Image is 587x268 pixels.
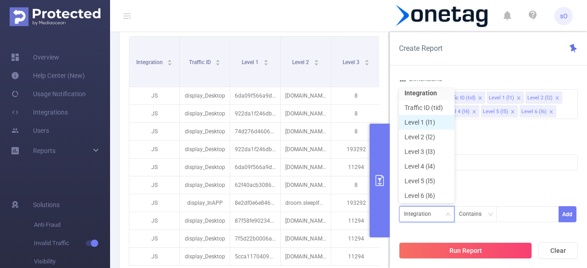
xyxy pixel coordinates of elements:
[230,105,280,122] p: 922da1f246dbc17
[230,141,280,158] p: 922da1f246dbc17
[399,144,454,159] li: Level 3 (l3)
[331,159,381,176] p: 11294
[331,212,381,230] p: 11294
[230,194,280,212] p: 8e2df0e6e846fb4
[516,96,521,101] i: icon: close
[331,87,381,104] p: 8
[331,123,381,140] p: 8
[167,62,172,65] i: icon: caret-down
[489,92,514,104] div: Level 1 (l1)
[215,58,221,64] div: Sort
[559,206,576,222] button: Add
[292,59,310,66] span: Level 2
[399,100,454,115] li: Traffic ID (tid)
[510,109,515,115] i: icon: close
[281,176,331,194] p: [DOMAIN_NAME]
[216,58,221,61] i: icon: caret-up
[11,103,68,121] a: Integrations
[180,87,230,104] p: display_Desktop
[399,174,454,188] li: Level 5 (l5)
[129,248,179,265] p: JS
[521,106,547,118] div: Level 6 (l6)
[314,58,319,64] div: Sort
[331,105,381,122] p: 8
[129,230,179,247] p: JS
[343,59,361,66] span: Level 3
[129,194,179,212] p: JS
[230,87,280,104] p: 6da09f566a9dc06
[180,159,230,176] p: display_Desktop
[399,115,454,130] li: Level 1 (l1)
[399,86,454,100] li: Integration
[399,188,454,203] li: Level 6 (l6)
[230,212,280,230] p: 87f58fe90234d0e
[526,92,562,104] li: Level 2 (l2)
[281,248,331,265] p: [DOMAIN_NAME]
[560,7,568,25] span: sO
[33,196,60,214] span: Solutions
[472,109,476,115] i: icon: close
[281,212,331,230] p: [DOMAIN_NAME]
[129,123,179,140] p: JS
[331,141,381,158] p: 193292
[167,58,172,61] i: icon: caret-up
[281,159,331,176] p: [DOMAIN_NAME]
[281,194,331,212] p: droom.sleepIfUCan
[230,159,280,176] p: 6da09f566a9dc06
[399,130,454,144] li: Level 2 (l2)
[263,58,269,64] div: Sort
[129,159,179,176] p: JS
[281,141,331,158] p: [DOMAIN_NAME]
[399,242,532,259] button: Run Report
[281,123,331,140] p: [DOMAIN_NAME]
[520,105,556,117] li: Level 6 (l6)
[10,7,100,26] img: Protected Media
[11,85,86,103] a: Usage Notification
[442,92,485,104] li: Traffic ID (tid)
[364,62,369,65] i: icon: caret-down
[538,242,578,259] button: Clear
[230,230,280,247] p: 7f5d22b0006ab5a
[331,176,381,194] p: 8
[445,212,451,218] i: icon: down
[180,248,230,265] p: display_Desktop
[364,58,369,61] i: icon: caret-up
[136,59,164,66] span: Integration
[481,105,518,117] li: Level 5 (l5)
[444,92,476,104] div: Traffic ID (tid)
[129,105,179,122] p: JS
[478,96,482,101] i: icon: close
[33,147,55,154] span: Reports
[180,212,230,230] p: display_Desktop
[314,58,319,61] i: icon: caret-up
[180,194,230,212] p: display_InAPP
[129,87,179,104] p: JS
[180,176,230,194] p: display_Desktop
[444,106,470,118] div: Level 4 (l4)
[399,44,443,53] span: Create Report
[443,105,479,117] li: Level 4 (l4)
[404,207,437,222] div: Integration
[263,58,268,61] i: icon: caret-up
[230,248,280,265] p: 5cca11704094eb8
[399,159,454,174] li: Level 4 (l4)
[180,105,230,122] p: display_Desktop
[281,105,331,122] p: [DOMAIN_NAME]
[230,176,280,194] p: 62f40acb3086a26
[216,62,221,65] i: icon: caret-down
[487,92,524,104] li: Level 1 (l1)
[129,212,179,230] p: JS
[331,248,381,265] p: 11294
[34,234,110,252] span: Invalid Traffic
[33,142,55,160] a: Reports
[549,109,554,115] i: icon: close
[263,62,268,65] i: icon: caret-down
[129,176,179,194] p: JS
[11,66,85,85] a: Help Center (New)
[34,216,110,234] span: Anti-Fraud
[483,106,508,118] div: Level 5 (l5)
[242,59,260,66] span: Level 1
[331,194,381,212] p: 193292
[189,59,212,66] span: Traffic ID
[180,123,230,140] p: display_Desktop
